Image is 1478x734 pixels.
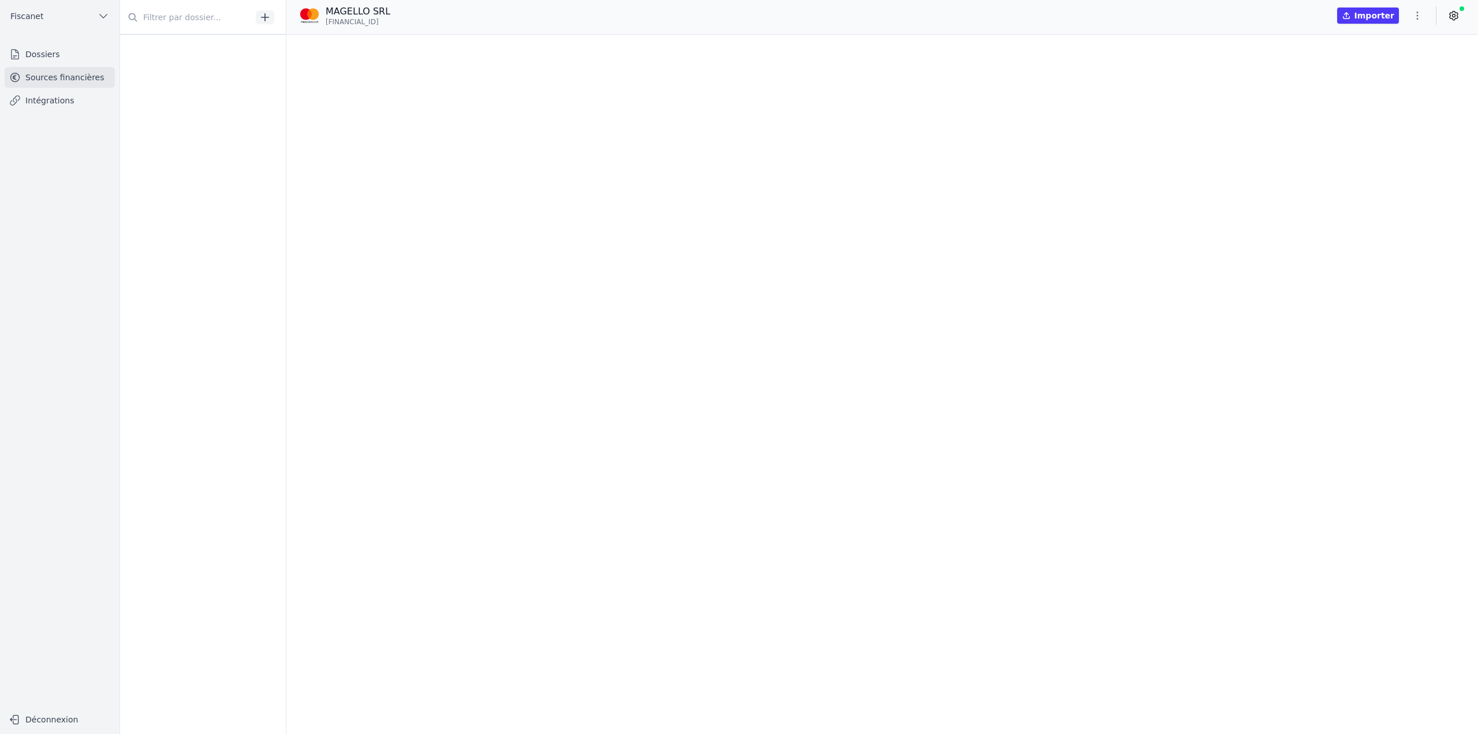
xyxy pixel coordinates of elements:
[10,10,43,22] span: Fiscanet
[5,67,115,88] a: Sources financières
[5,90,115,111] a: Intégrations
[5,710,115,729] button: Déconnexion
[120,7,252,28] input: Filtrer par dossier...
[1337,8,1399,24] button: Importer
[326,17,379,27] span: [FINANCIAL_ID]
[326,5,390,18] p: MAGELLO SRL
[300,6,319,25] img: imageedit_2_6530439554.png
[5,44,115,65] a: Dossiers
[5,7,115,25] button: Fiscanet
